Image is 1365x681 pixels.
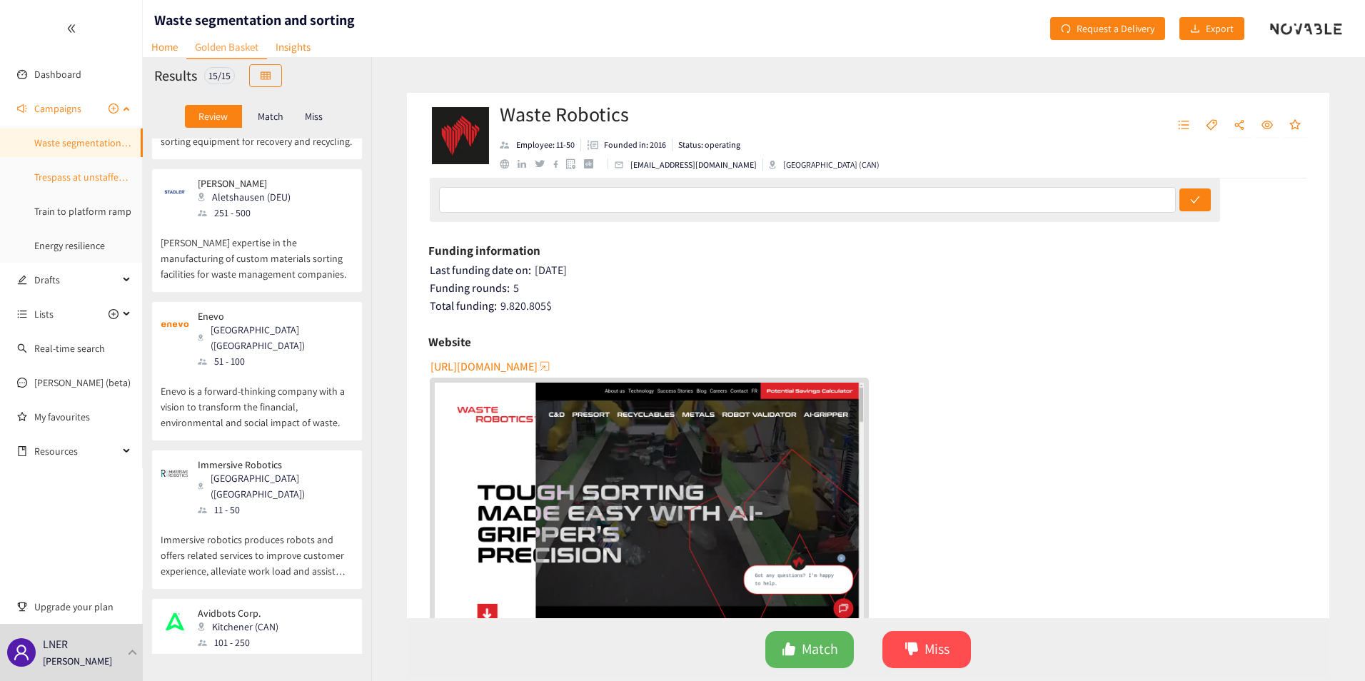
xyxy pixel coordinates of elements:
div: [DATE] [430,263,1309,278]
span: Upgrade your plan [34,592,131,621]
a: Dashboard [34,68,81,81]
p: [PERSON_NAME] expertise in the manufacturing of custom materials sorting facilities for waste man... [161,221,353,282]
button: star [1282,114,1308,137]
a: Home [143,36,186,58]
button: eye [1254,114,1280,137]
img: Snapshot of the Company's website [435,383,864,624]
img: Snapshot of the company's website [161,178,189,206]
div: Aletshausen (DEU) [198,189,299,205]
button: check [1179,188,1211,211]
p: Match [258,111,283,122]
a: Trespass at unstaffed stations [34,171,161,183]
div: Kitchener (CAN) [198,619,287,635]
div: 15 / 15 [204,67,235,84]
p: Miss [305,111,323,122]
span: unordered-list [1178,119,1189,132]
a: website [500,159,518,168]
span: share-alt [1234,119,1245,132]
a: twitter [535,160,553,167]
p: Review [198,111,228,122]
span: plus-circle [109,104,119,113]
span: Funding rounds: [430,281,510,296]
div: 251 - 500 [198,205,299,221]
span: Lists [34,300,54,328]
a: Waste segmentation and sorting [34,136,172,149]
a: My favourites [34,403,131,431]
div: [GEOGRAPHIC_DATA] ([GEOGRAPHIC_DATA]) [198,322,352,353]
a: Insights [267,36,319,58]
span: download [1190,24,1200,35]
div: 9.820.805 $ [430,299,1309,313]
p: Enevo is a forward-thinking company with a vision to transform the financial, environmental and s... [161,369,353,430]
span: tag [1206,119,1217,132]
iframe: Chat Widget [1132,527,1365,681]
span: Match [802,638,838,660]
button: likeMatch [765,631,854,668]
img: Company Logo [432,107,489,164]
p: Immersive Robotics [198,459,343,470]
p: Enevo [198,311,343,322]
span: trophy [17,602,27,612]
h2: Results [154,66,197,86]
span: Resources [34,437,119,465]
span: Request a Delivery [1077,21,1154,36]
button: redoRequest a Delivery [1050,17,1165,40]
span: like [782,642,796,658]
button: table [249,64,282,87]
a: crunchbase [584,159,602,168]
p: Avidbots Corp. [198,607,278,619]
a: website [435,383,864,624]
span: dislike [905,642,919,658]
a: Real-time search [34,342,105,355]
span: star [1289,119,1301,132]
button: share-alt [1227,114,1252,137]
button: tag [1199,114,1224,137]
h2: Waste Robotics [500,100,880,128]
span: eye [1261,119,1273,132]
div: [GEOGRAPHIC_DATA] ([GEOGRAPHIC_DATA]) [198,470,352,502]
span: Export [1206,21,1234,36]
span: double-left [66,24,76,34]
p: [PERSON_NAME] [198,178,291,189]
li: Founded in year [581,138,673,151]
span: unordered-list [17,309,27,319]
span: Drafts [34,266,119,294]
p: Immersive robotics produces robots and offers related services to improve customer experience, al... [161,518,353,579]
h1: Waste segmentation and sorting [154,10,355,30]
a: Golden Basket [186,36,267,59]
div: 51 - 100 [198,353,352,369]
img: Snapshot of the company's website [161,459,189,488]
a: facebook [553,160,567,168]
div: 5 [430,281,1309,296]
a: Train to platform ramp [34,205,131,218]
span: redo [1061,24,1071,35]
span: Total funding: [430,298,497,313]
span: [URL][DOMAIN_NAME] [430,358,538,375]
p: [PERSON_NAME] [43,653,112,669]
li: Employees [500,138,581,151]
p: Employee: 11-50 [516,138,575,151]
a: Energy resilience [34,239,105,252]
span: check [1190,195,1200,206]
a: [PERSON_NAME] (beta) [34,376,131,389]
div: [GEOGRAPHIC_DATA] (CAN) [769,158,880,171]
button: [URL][DOMAIN_NAME] [430,355,552,378]
h6: Website [428,331,471,353]
li: Status [673,138,740,151]
span: table [261,71,271,82]
button: unordered-list [1171,114,1197,137]
span: sound [17,104,27,113]
span: user [13,644,30,661]
span: Miss [925,638,950,660]
div: 101 - 250 [198,635,287,650]
p: Founded in: 2016 [604,138,666,151]
a: google maps [566,158,584,169]
p: [EMAIL_ADDRESS][DOMAIN_NAME] [630,158,757,171]
img: Snapshot of the company's website [161,311,189,339]
img: Snapshot of the company's website [161,607,189,636]
span: Last funding date on: [430,263,531,278]
h6: Funding information [428,240,540,261]
span: plus-circle [109,309,119,319]
p: LNER [43,635,68,653]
